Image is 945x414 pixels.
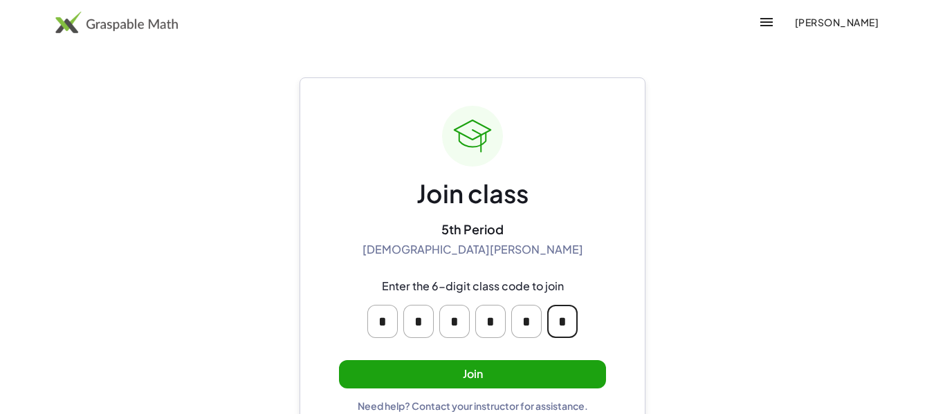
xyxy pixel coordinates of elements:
div: Enter the 6-digit class code to join [382,279,564,294]
input: Please enter OTP character 4 [475,305,506,338]
div: Need help? Contact your instructor for assistance. [358,399,588,412]
input: Please enter OTP character 2 [403,305,434,338]
div: Join class [416,178,529,210]
input: Please enter OTP character 6 [547,305,578,338]
input: Please enter OTP character 3 [439,305,470,338]
button: [PERSON_NAME] [783,10,890,35]
div: 5th Period [441,221,504,237]
button: Join [339,360,606,388]
input: Please enter OTP character 1 [367,305,398,338]
div: [DEMOGRAPHIC_DATA][PERSON_NAME] [363,243,583,257]
span: [PERSON_NAME] [794,16,879,28]
input: Please enter OTP character 5 [511,305,542,338]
